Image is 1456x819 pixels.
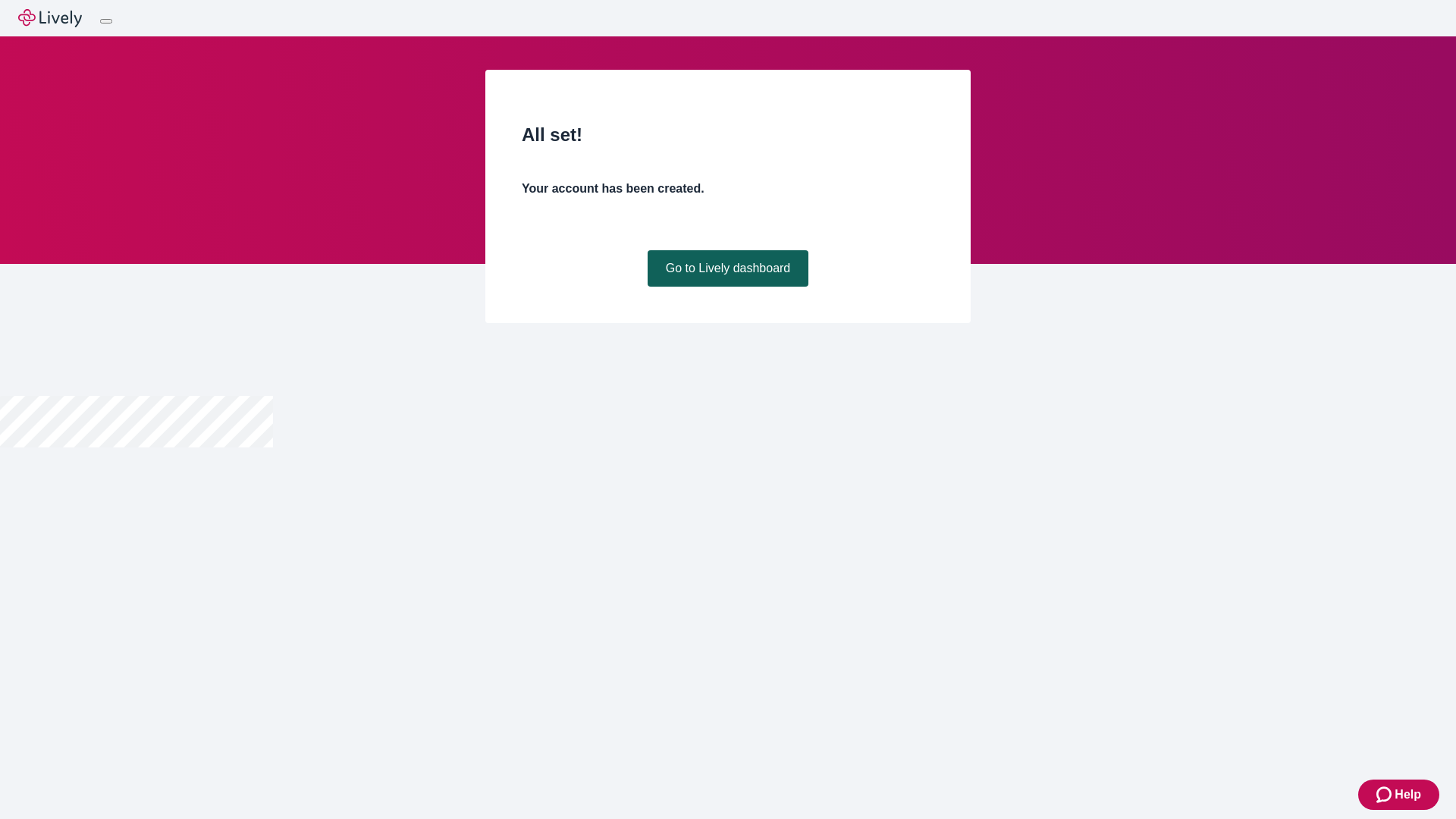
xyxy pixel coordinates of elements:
svg: Zendesk support icon [1376,786,1395,804]
h4: Your account has been created. [522,180,934,198]
button: Log out [100,19,112,24]
a: Go to Lively dashboard [648,250,809,287]
h2: All set! [522,121,934,149]
span: Help [1395,786,1421,804]
img: Lively [18,9,82,27]
button: Zendesk support iconHelp [1358,780,1439,810]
